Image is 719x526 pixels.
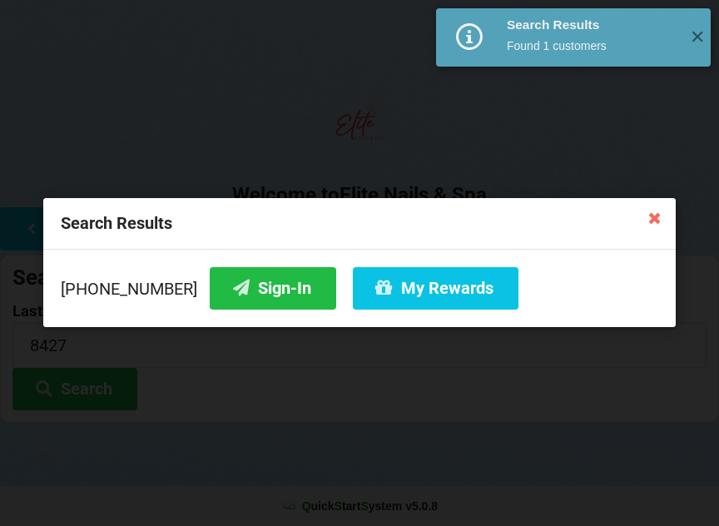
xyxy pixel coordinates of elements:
[353,267,518,310] button: My Rewards
[507,37,677,54] div: Found 1 customers
[507,17,677,33] div: Search Results
[61,267,658,310] div: [PHONE_NUMBER]
[210,267,336,310] button: Sign-In
[43,198,676,250] div: Search Results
